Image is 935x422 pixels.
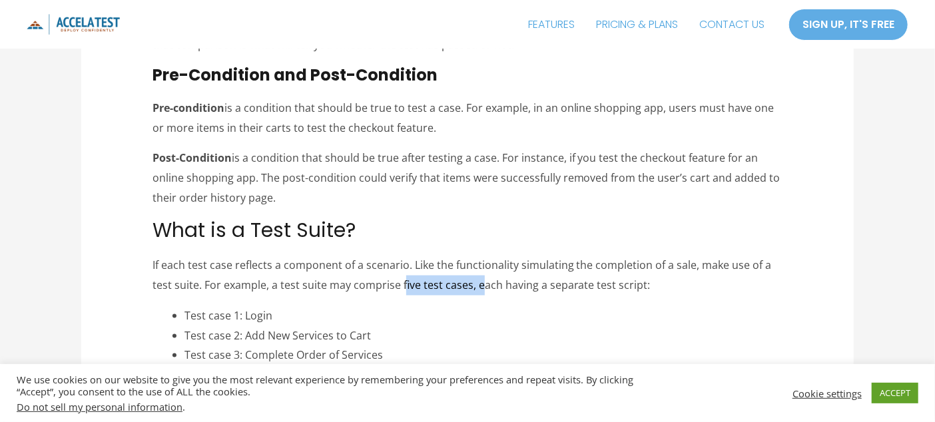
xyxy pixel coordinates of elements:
[153,101,224,115] strong: Pre-condition
[27,14,120,35] img: icon
[585,8,689,41] a: PRICING & PLANS
[184,306,783,326] li: Test case 1: Login
[792,387,862,399] a: Cookie settings
[788,9,908,41] a: SIGN UP, IT'S FREE
[153,148,783,208] p: is a condition that should be true after testing a case. For instance, if you test the checkout f...
[17,400,182,413] a: Do not sell my personal information
[153,150,232,165] strong: Post-Condition
[153,66,783,85] h3: Pre-Condition and Post-Condition
[872,383,918,403] a: ACCEPT
[689,8,775,41] a: CONTACT US
[153,99,783,138] p: is a condition that should be true to test a case. For example, in an online shopping app, users ...
[517,8,775,41] nav: Site Navigation
[153,256,783,295] p: If each test case reflects a component of a scenario. Like the functionality simulating the compl...
[153,218,783,242] h2: What is a Test Suite?
[517,8,585,41] a: FEATURES
[184,326,783,346] li: Test case 2: Add New Services to Cart
[17,373,648,413] div: We use cookies on our website to give you the most relevant experience by remembering your prefer...
[184,345,783,365] li: Test case 3: Complete Order of Services
[17,401,648,413] div: .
